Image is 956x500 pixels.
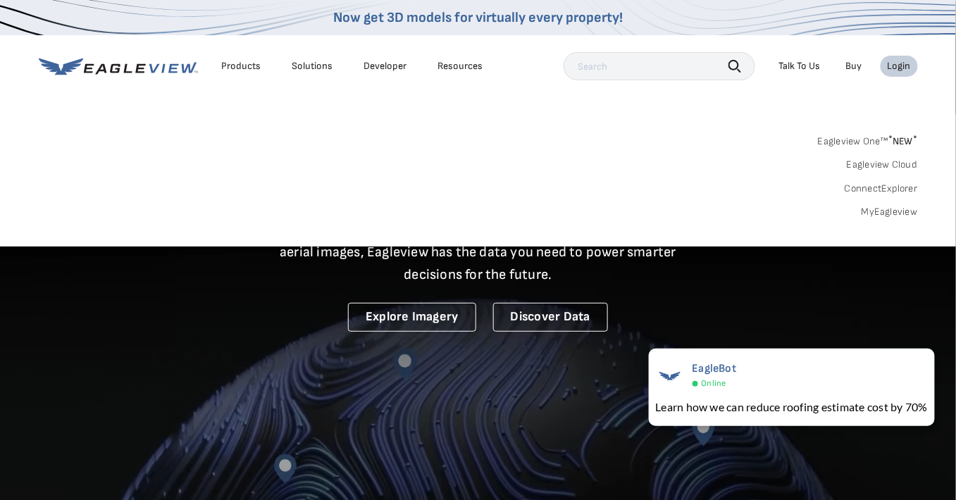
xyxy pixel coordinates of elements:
a: Eagleview One™*NEW* [818,131,918,147]
div: Talk To Us [779,60,821,73]
a: ConnectExplorer [845,182,918,195]
div: Solutions [292,60,333,73]
a: Now get 3D models for virtually every property! [333,9,623,26]
a: Eagleview Cloud [847,158,918,171]
span: Online [702,378,726,389]
a: Explore Imagery [348,303,476,332]
a: Developer [364,60,407,73]
a: Discover Data [493,303,608,332]
a: Buy [846,60,862,73]
div: Login [888,60,911,73]
span: EagleBot [693,362,737,375]
div: Learn how we can reduce roofing estimate cost by 70% [656,399,928,415]
span: NEW [888,135,917,147]
p: A new era starts here. Built on more than 3.5 billion high-resolution aerial images, Eagleview ha... [263,218,694,286]
input: Search [564,52,755,80]
div: Products [222,60,261,73]
img: EagleBot [656,362,684,390]
a: MyEagleview [862,206,918,218]
div: Resources [438,60,483,73]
